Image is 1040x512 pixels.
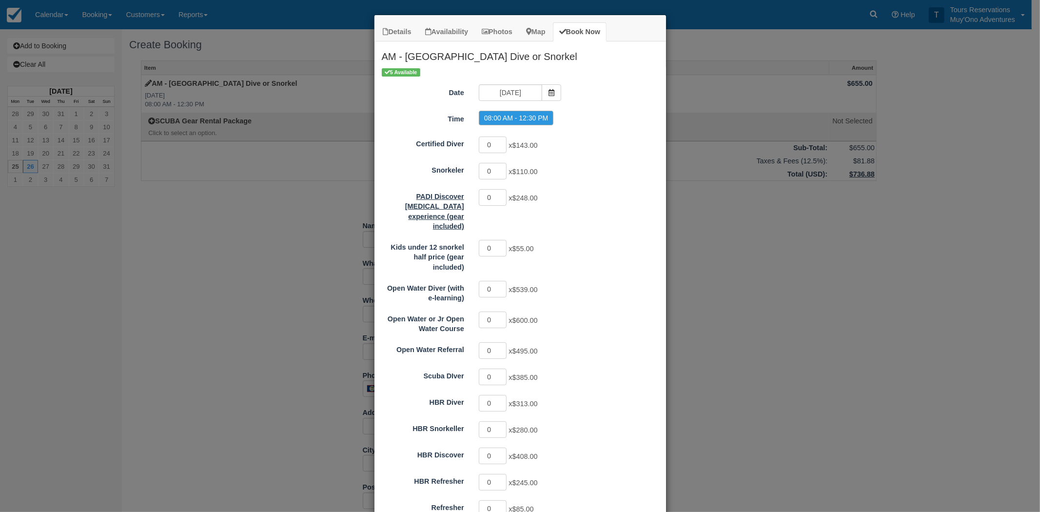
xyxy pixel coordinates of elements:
label: Snorkeler [374,162,471,176]
label: Scuba DIver [374,368,471,381]
span: $495.00 [512,347,538,355]
span: $408.00 [512,453,538,460]
span: x [509,479,537,487]
label: Time [374,111,471,124]
input: HBR Snorkeller [479,421,507,438]
input: Open Water or Jr Open Water Course [479,312,507,328]
input: HBR Diver [479,395,507,412]
span: x [509,374,537,381]
h2: AM - [GEOGRAPHIC_DATA] Dive or Snorkel [374,41,666,67]
label: Kids under 12 snorkel half price (gear included) [374,239,471,273]
span: x [509,141,537,149]
input: HBR Discover [479,448,507,464]
span: x [509,286,537,294]
span: x [509,453,537,460]
span: $280.00 [512,426,538,434]
label: PADI Discover Scuba Diving experience (gear included) [374,188,471,232]
label: Open Water Referral [374,341,471,355]
label: HBR Diver [374,394,471,408]
a: Availability [419,22,474,41]
a: Details [377,22,418,41]
a: Book Now [553,22,607,41]
label: Date [374,84,471,98]
span: $248.00 [512,194,538,202]
input: Open Water Diver (with e-learning) [479,281,507,297]
span: $600.00 [512,316,538,324]
span: x [509,194,537,202]
span: x [509,426,537,434]
span: $55.00 [512,245,534,253]
span: $110.00 [512,168,538,176]
span: $245.00 [512,479,538,487]
label: Open Water or Jr Open Water Course [374,311,471,334]
span: $143.00 [512,141,538,149]
span: $385.00 [512,374,538,381]
a: Map [520,22,552,41]
span: x [509,316,537,324]
input: Open Water Referral [479,342,507,359]
span: x [509,245,533,253]
label: Certified Diver [374,136,471,149]
span: $313.00 [512,400,538,408]
a: Photos [475,22,519,41]
input: HBR Refresher [479,474,507,491]
input: Snorkeler [479,163,507,179]
label: HBR Refresher [374,473,471,487]
input: Certified Diver [479,137,507,153]
span: x [509,400,537,408]
label: HBR Snorkeller [374,420,471,434]
label: 08:00 AM - 12:30 PM [479,111,554,125]
span: $539.00 [512,286,538,294]
span: x [509,347,537,355]
label: HBR Discover [374,447,471,460]
span: x [509,168,537,176]
label: Open Water Diver (with e-learning) [374,280,471,303]
input: Kids under 12 snorkel half price (gear included) [479,240,507,256]
input: PADI Discover Scuba Diving experience (gear included) [479,189,507,206]
span: 5 Available [382,68,420,77]
input: Scuba DIver [479,369,507,385]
